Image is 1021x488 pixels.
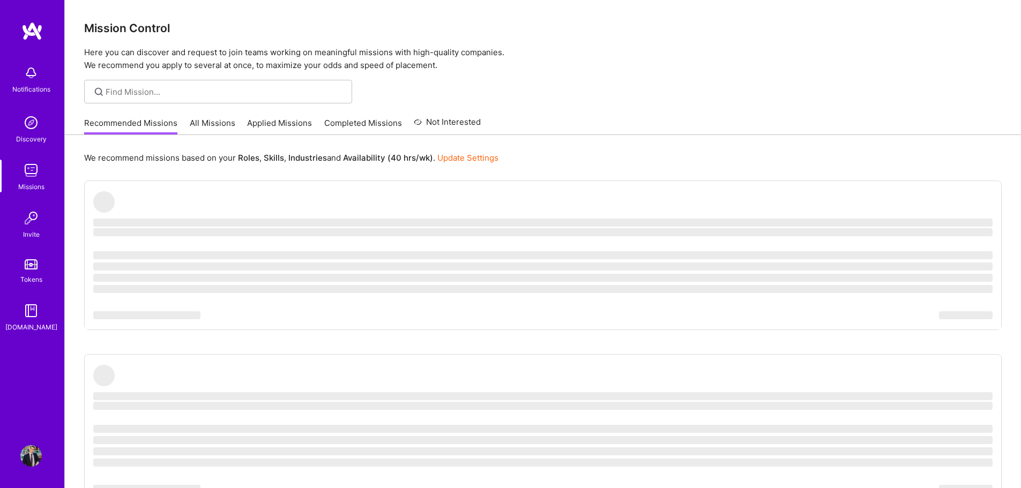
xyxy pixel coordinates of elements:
img: bell [20,62,42,84]
a: Completed Missions [324,117,402,135]
b: Industries [288,153,327,163]
a: Recommended Missions [84,117,177,135]
img: guide book [20,300,42,321]
div: [DOMAIN_NAME] [5,321,57,333]
b: Availability (40 hrs/wk) [343,153,433,163]
div: Notifications [12,84,50,95]
a: Applied Missions [247,117,312,135]
input: Find Mission... [106,86,344,97]
h3: Mission Control [84,21,1002,35]
img: tokens [25,259,38,269]
div: Invite [23,229,40,240]
a: User Avatar [18,445,44,467]
div: Tokens [20,274,42,285]
img: discovery [20,112,42,133]
img: Invite [20,207,42,229]
div: Missions [18,181,44,192]
b: Skills [264,153,284,163]
b: Roles [238,153,259,163]
i: icon SearchGrey [93,86,105,98]
p: Here you can discover and request to join teams working on meaningful missions with high-quality ... [84,46,1002,72]
div: Discovery [16,133,47,145]
img: teamwork [20,160,42,181]
img: User Avatar [20,445,42,467]
a: Update Settings [437,153,498,163]
a: All Missions [190,117,235,135]
a: Not Interested [414,116,481,135]
p: We recommend missions based on your , , and . [84,152,498,163]
img: logo [21,21,43,41]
